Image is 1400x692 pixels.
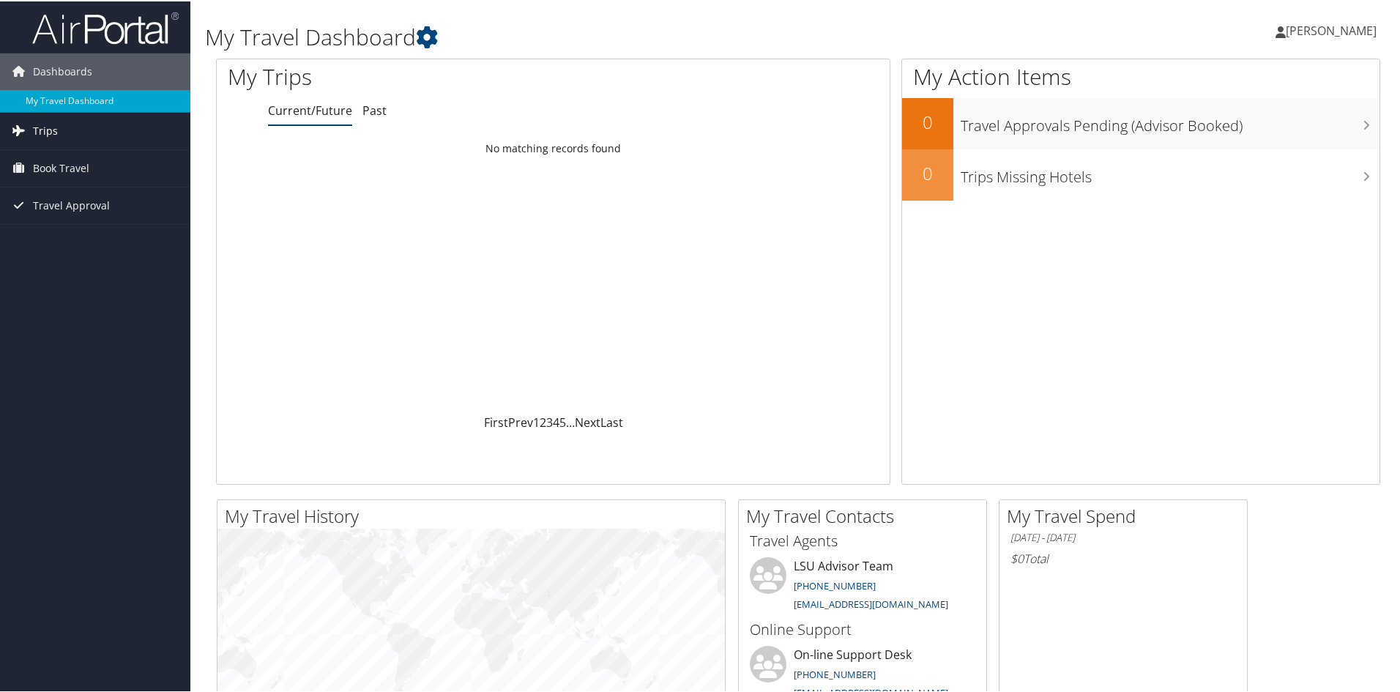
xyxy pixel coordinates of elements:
[32,10,179,44] img: airportal-logo.png
[902,108,953,133] h2: 0
[902,160,953,185] h2: 0
[33,111,58,148] span: Trips
[217,134,890,160] td: No matching records found
[1276,7,1391,51] a: [PERSON_NAME]
[1007,502,1247,527] h2: My Travel Spend
[902,60,1379,91] h1: My Action Items
[1010,549,1236,565] h6: Total
[1010,549,1024,565] span: $0
[33,52,92,89] span: Dashboards
[33,149,89,185] span: Book Travel
[362,101,387,117] a: Past
[575,413,600,429] a: Next
[961,158,1379,186] h3: Trips Missing Hotels
[33,186,110,223] span: Travel Approval
[742,556,983,616] li: LSU Advisor Team
[794,666,876,680] a: [PHONE_NUMBER]
[1286,21,1377,37] span: [PERSON_NAME]
[559,413,566,429] a: 5
[533,413,540,429] a: 1
[508,413,533,429] a: Prev
[546,413,553,429] a: 3
[553,413,559,429] a: 4
[268,101,352,117] a: Current/Future
[1010,529,1236,543] h6: [DATE] - [DATE]
[750,529,975,550] h3: Travel Agents
[225,502,725,527] h2: My Travel History
[794,596,948,609] a: [EMAIL_ADDRESS][DOMAIN_NAME]
[205,21,996,51] h1: My Travel Dashboard
[228,60,598,91] h1: My Trips
[794,578,876,591] a: [PHONE_NUMBER]
[600,413,623,429] a: Last
[902,97,1379,148] a: 0Travel Approvals Pending (Advisor Booked)
[484,413,508,429] a: First
[902,148,1379,199] a: 0Trips Missing Hotels
[566,413,575,429] span: …
[750,618,975,639] h3: Online Support
[540,413,546,429] a: 2
[746,502,986,527] h2: My Travel Contacts
[961,107,1379,135] h3: Travel Approvals Pending (Advisor Booked)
